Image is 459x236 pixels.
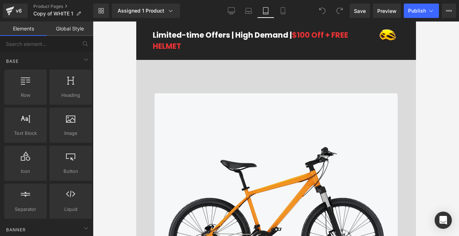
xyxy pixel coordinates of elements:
a: Global Style [47,22,93,36]
button: Redo [332,4,347,18]
a: Preview [373,4,401,18]
a: New Library [93,4,109,18]
button: More [442,4,456,18]
span: Button [52,167,90,175]
button: Publish [404,4,439,18]
span: Preview [377,7,397,15]
span: Separator [6,206,44,213]
div: Open Intercom Messenger [435,212,452,229]
div: Limited-time Offers | High Demand | [16,5,243,33]
a: Mobile [274,4,292,18]
a: Laptop [240,4,257,18]
span: Text Block [6,129,44,137]
span: Liquid [52,206,90,213]
span: Icon [6,167,44,175]
button: Undo [315,4,330,18]
span: Copy of WHITE 1 [33,11,73,16]
span: Row [6,91,44,99]
font: $100 Off + FREE HELMET [16,8,212,30]
div: Assigned 1 Product [118,7,174,14]
span: Heading [52,91,90,99]
span: Image [52,129,90,137]
div: v6 [14,6,23,15]
a: v6 [3,4,28,18]
span: Banner [5,226,27,233]
a: Desktop [223,4,240,18]
a: Product Pages [33,4,93,9]
a: Tablet [257,4,274,18]
span: Base [5,58,19,65]
span: Publish [408,8,426,14]
span: Save [354,7,366,15]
